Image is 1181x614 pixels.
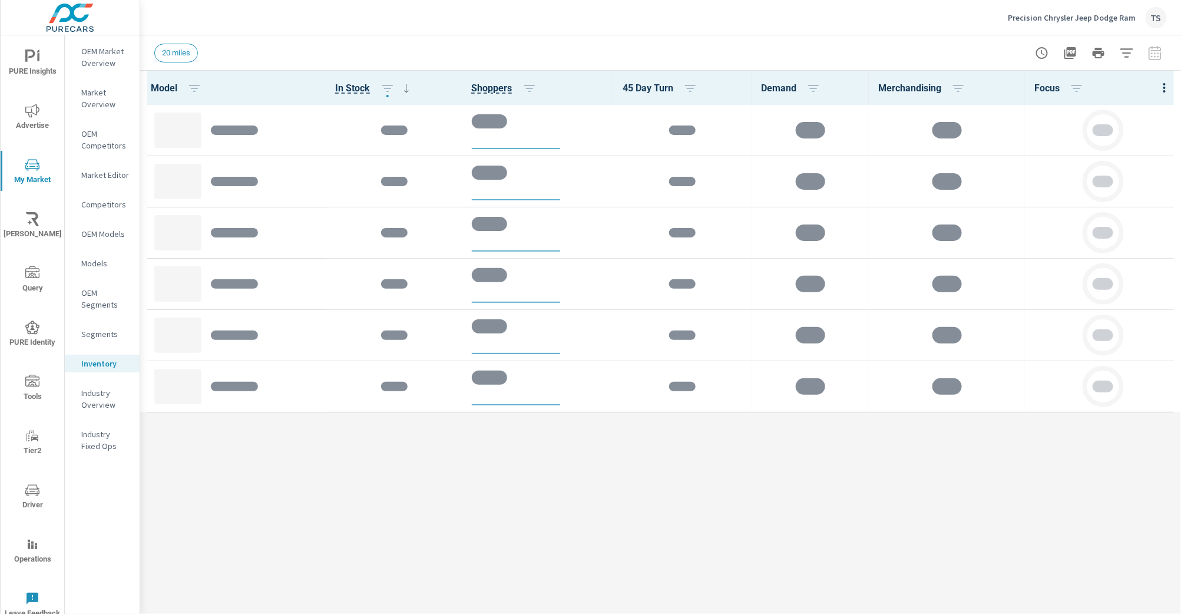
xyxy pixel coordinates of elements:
div: TS [1146,7,1167,28]
span: My Market [4,158,61,187]
span: In Stock [336,81,413,95]
span: Tools [4,375,61,404]
div: OEM Competitors [65,125,140,154]
div: Industry Fixed Ops [65,425,140,455]
span: Demand [761,81,825,95]
button: Apply Filters [1115,41,1139,65]
span: Model [151,81,206,95]
p: Inventory [81,358,130,369]
span: PURE Identity [4,321,61,349]
p: Segments [81,328,130,340]
div: OEM Models [65,225,140,243]
p: Industry Fixed Ops [81,428,130,452]
span: [PERSON_NAME] [4,212,61,241]
span: Focus [1034,81,1126,95]
div: Competitors [65,196,140,213]
div: Segments [65,325,140,343]
span: Advertise [4,104,61,133]
span: Shoppers [472,81,541,95]
div: Inventory [65,355,140,372]
div: Market Editor [65,166,140,184]
p: OEM Models [81,228,130,240]
span: Tier2 [4,429,61,458]
p: Market Editor [81,169,130,181]
p: Competitors [81,199,130,210]
div: OEM Segments [65,284,140,313]
p: Market Overview [81,87,130,110]
span: The number of vehicles currently in dealer inventory. This does not include shared inventory, nor... [336,81,370,95]
span: 45 Day Turn [623,81,702,95]
span: Query [4,266,61,295]
p: OEM Segments [81,287,130,311]
div: Market Overview [65,84,140,113]
span: A rolling 30 day total of daily Shoppers on the dealership website, averaged over the selected da... [472,81,512,95]
p: OEM Market Overview [81,45,130,69]
span: Operations [4,537,61,566]
p: Models [81,258,130,269]
p: OEM Competitors [81,128,130,151]
p: Industry Overview [81,387,130,411]
span: PURE Insights [4,49,61,78]
p: Precision Chrysler Jeep Dodge Ram [1008,12,1136,23]
span: Merchandising [878,81,970,95]
div: Models [65,255,140,272]
button: Print Report [1087,41,1110,65]
span: 20 miles [155,48,197,57]
div: OEM Market Overview [65,42,140,72]
div: Industry Overview [65,384,140,414]
button: "Export Report to PDF" [1058,41,1082,65]
span: Driver [4,483,61,512]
